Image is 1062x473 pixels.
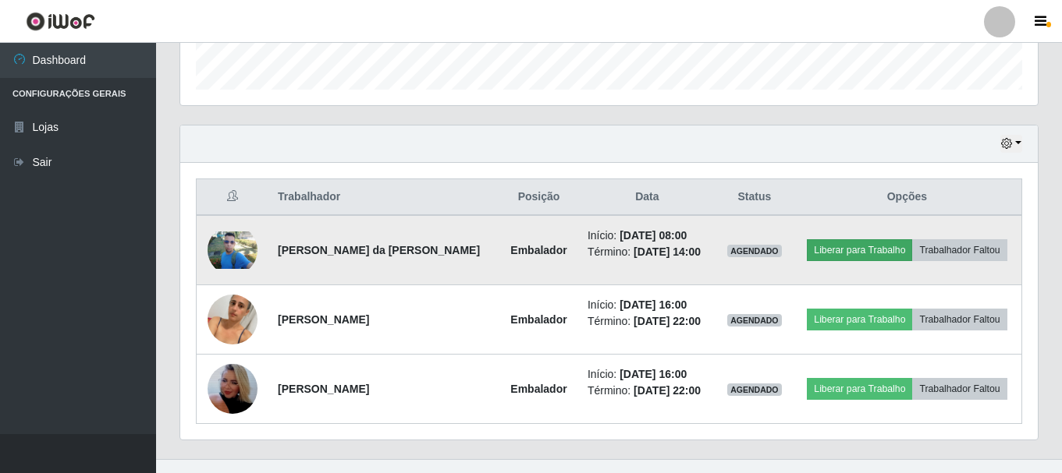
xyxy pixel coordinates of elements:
th: Data [578,179,716,216]
strong: Embalador [510,383,567,395]
img: 1754941954755.jpeg [208,275,258,364]
button: Liberar para Trabalho [807,309,912,330]
button: Trabalhador Faltou [912,378,1007,400]
span: AGENDADO [727,383,782,396]
time: [DATE] 22:00 [634,315,701,327]
time: [DATE] 16:00 [620,368,687,380]
img: CoreUI Logo [26,12,95,31]
strong: [PERSON_NAME] da [PERSON_NAME] [278,244,480,256]
button: Liberar para Trabalho [807,378,912,400]
strong: [PERSON_NAME] [278,313,369,326]
time: [DATE] 14:00 [634,245,701,258]
th: Status [716,179,793,216]
th: Posição [499,179,578,216]
span: AGENDADO [727,245,782,257]
time: [DATE] 08:00 [620,229,687,242]
img: 1742358454044.jpeg [208,231,258,269]
button: Trabalhador Faltou [912,309,1007,330]
button: Trabalhador Faltou [912,239,1007,261]
li: Término: [588,244,707,260]
li: Início: [588,297,707,313]
span: AGENDADO [727,314,782,327]
strong: Embalador [510,313,567,326]
li: Término: [588,313,707,330]
th: Opções [793,179,1022,216]
img: 1752965454112.jpeg [208,344,258,433]
strong: [PERSON_NAME] [278,383,369,395]
button: Liberar para Trabalho [807,239,912,261]
li: Início: [588,228,707,244]
time: [DATE] 16:00 [620,298,687,311]
strong: Embalador [510,244,567,256]
li: Início: [588,366,707,383]
li: Término: [588,383,707,399]
th: Trabalhador [268,179,499,216]
time: [DATE] 22:00 [634,384,701,397]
